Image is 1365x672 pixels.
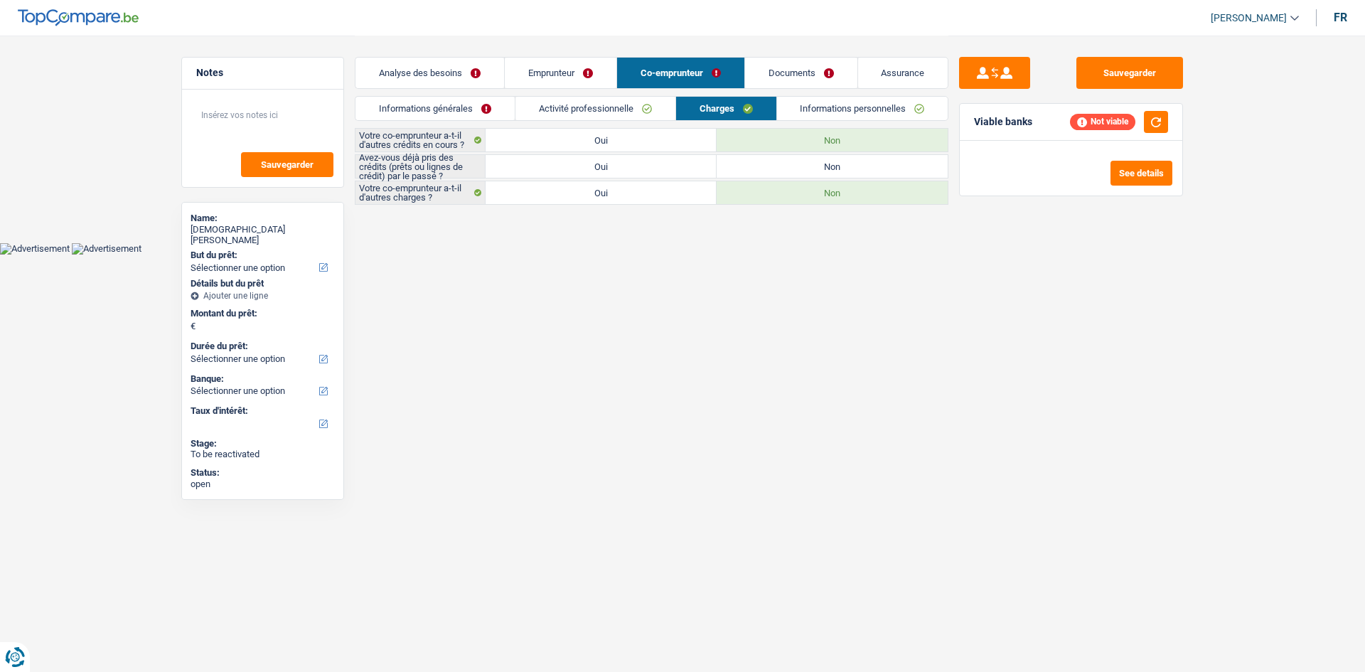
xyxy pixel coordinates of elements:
[355,129,486,151] label: Votre co-emprunteur a-t-il d'autres crédits en cours ?
[191,250,332,261] label: But du prêt:
[777,97,948,120] a: Informations personnelles
[191,449,335,460] div: To be reactivated
[676,97,776,120] a: Charges
[355,58,504,88] a: Analyse des besoins
[191,291,335,301] div: Ajouter une ligne
[191,278,335,289] div: Détails but du prêt
[1076,57,1183,89] button: Sauvegarder
[191,224,335,246] div: [DEMOGRAPHIC_DATA][PERSON_NAME]
[241,152,333,177] button: Sauvegarder
[191,405,332,417] label: Taux d'intérêt:
[505,58,616,88] a: Emprunteur
[486,181,717,204] label: Oui
[196,67,329,79] h5: Notes
[486,129,717,151] label: Oui
[515,97,675,120] a: Activité professionnelle
[617,58,744,88] a: Co-emprunteur
[1211,12,1287,24] span: [PERSON_NAME]
[191,373,332,385] label: Banque:
[717,129,948,151] label: Non
[191,213,335,224] div: Name:
[72,243,141,255] img: Advertisement
[191,308,332,319] label: Montant du prêt:
[261,160,314,169] span: Sauvegarder
[717,181,948,204] label: Non
[191,438,335,449] div: Stage:
[745,58,857,88] a: Documents
[1110,161,1172,186] button: See details
[18,9,139,26] img: TopCompare Logo
[355,97,515,120] a: Informations générales
[1334,11,1347,24] div: fr
[1199,6,1299,30] a: [PERSON_NAME]
[191,321,196,332] span: €
[486,155,717,178] label: Oui
[191,479,335,490] div: open
[858,58,948,88] a: Assurance
[191,341,332,352] label: Durée du prêt:
[1070,114,1135,129] div: Not viable
[717,155,948,178] label: Non
[191,467,335,479] div: Status:
[355,181,486,204] label: Votre co-emprunteur a-t-il d'autres charges ?
[974,116,1032,128] div: Viable banks
[355,155,486,178] label: Avez-vous déjà pris des crédits (prêts ou lignes de crédit) par le passé ?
